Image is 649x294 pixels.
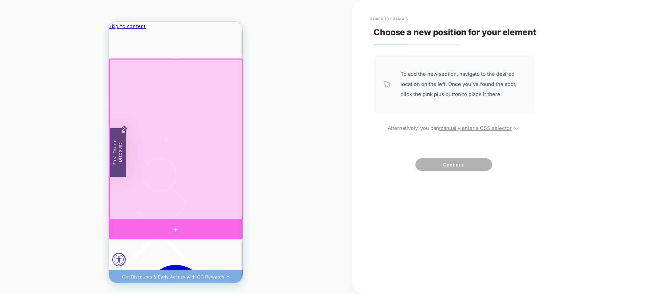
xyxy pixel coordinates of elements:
div: Get Discounts & Early Access with GG Rewards [13,252,115,258]
span: Alternatively, you can [374,123,534,131]
button: Continue [415,158,492,171]
span: To add the new section, navigate to the desired location on the left. Once you`ve found the spot,... [401,69,524,99]
button: < Back to changes [367,14,411,24]
u: manually enter a CSS selector [439,125,512,131]
button: Accessibility Widget, click to open [3,231,17,245]
span: Choose a new position for your element [374,27,536,37]
img: pointer [384,81,390,88]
